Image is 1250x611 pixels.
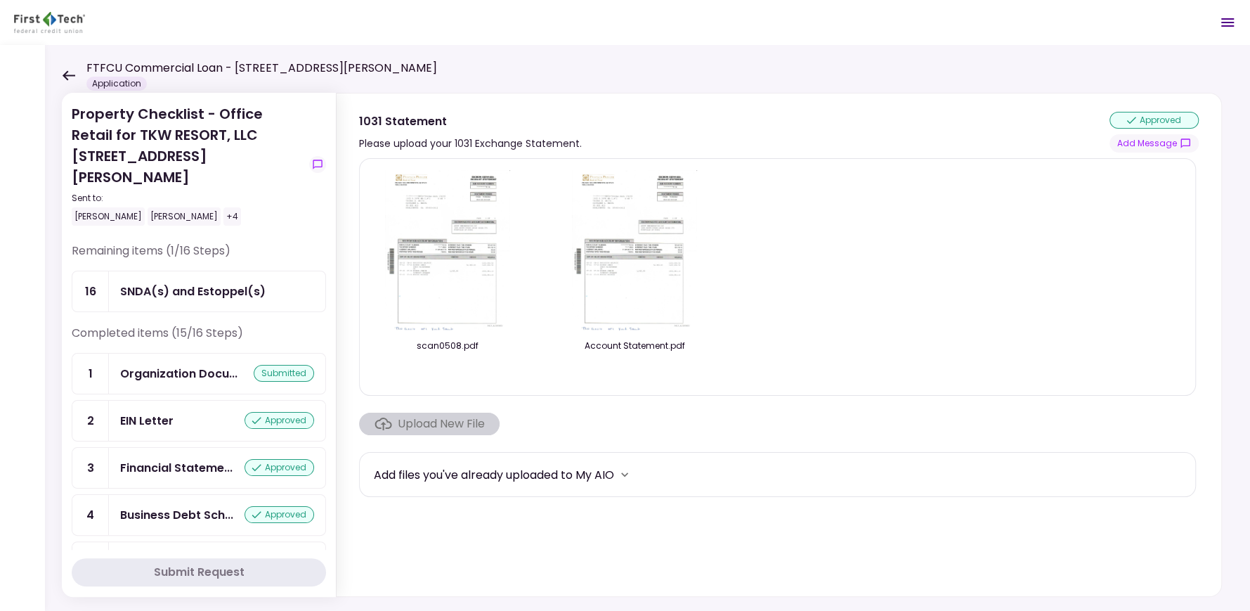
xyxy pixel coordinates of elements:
[72,353,326,394] a: 1Organization Documents for Borrowing Entitysubmitted
[374,466,614,484] div: Add files you've already uploaded to My AIO
[1211,6,1244,39] button: Open menu
[86,77,147,91] div: Application
[254,365,314,382] div: submitted
[336,93,1222,597] div: 1031 StatementPlease upload your 1031 Exchange Statement.approvedshow-messagesscan0508.pdfAccount...
[359,112,582,130] div: 1031 Statement
[374,340,521,352] div: scan0508.pdf
[120,412,174,430] div: EIN Letter
[309,156,326,173] button: show-messages
[223,207,241,226] div: +4
[72,243,326,271] div: Remaining items (1/16 Steps)
[245,506,314,523] div: approved
[72,271,326,312] a: 16SNDA(s) and Estoppel(s)
[245,459,314,476] div: approved
[72,541,326,600] a: 5Tax Return - Borrowerapproved
[148,207,221,226] div: [PERSON_NAME]
[72,448,109,488] div: 3
[14,12,85,33] img: Partner icon
[72,271,109,311] div: 16
[72,401,109,441] div: 2
[72,400,326,442] a: 2EIN Letterapproved
[72,103,304,226] div: Property Checklist - Office Retail for TKW RESORT, LLC [STREET_ADDRESS][PERSON_NAME]
[359,413,500,435] span: Click here to upload the required document
[1109,134,1199,153] button: show-messages
[72,558,326,586] button: Submit Request
[72,447,326,489] a: 3Financial Statement - Borrowerapproved
[72,325,326,353] div: Completed items (15/16 Steps)
[1109,112,1199,129] div: approved
[72,192,304,205] div: Sent to:
[72,542,109,600] div: 5
[72,207,145,226] div: [PERSON_NAME]
[72,494,326,536] a: 4Business Debt Scheduleapproved
[120,506,233,524] div: Business Debt Schedule
[120,283,266,300] div: SNDA(s) and Estoppel(s)
[245,412,314,429] div: approved
[72,354,109,394] div: 1
[86,60,437,77] h1: FTFCU Commercial Loan - [STREET_ADDRESS][PERSON_NAME]
[120,459,233,477] div: Financial Statement - Borrower
[359,135,582,152] div: Please upload your 1031 Exchange Statement.
[72,495,109,535] div: 4
[120,365,237,382] div: Organization Documents for Borrowing Entity
[154,564,245,581] div: Submit Request
[561,340,708,352] div: Account Statement.pdf
[614,464,635,485] button: more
